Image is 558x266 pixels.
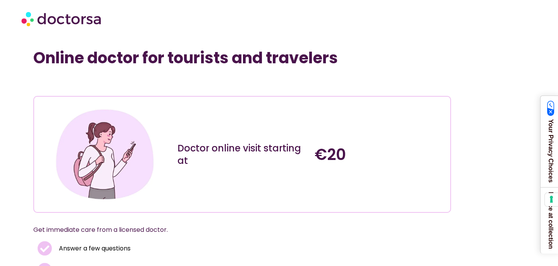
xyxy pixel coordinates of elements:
[315,145,444,164] h4: €20
[177,142,307,167] div: Doctor online visit starting at
[57,243,131,254] span: Answer a few questions
[53,103,157,207] img: Illustration depicting a young woman in a casual outfit, engaged with her smartphone. She has a p...
[33,224,432,235] p: Get immediate care from a licensed doctor.
[33,49,451,67] h1: Online doctor for tourists and travelers
[545,193,558,206] button: Your consent preferences for tracking technologies
[37,79,153,88] iframe: Customer reviews powered by Trustpilot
